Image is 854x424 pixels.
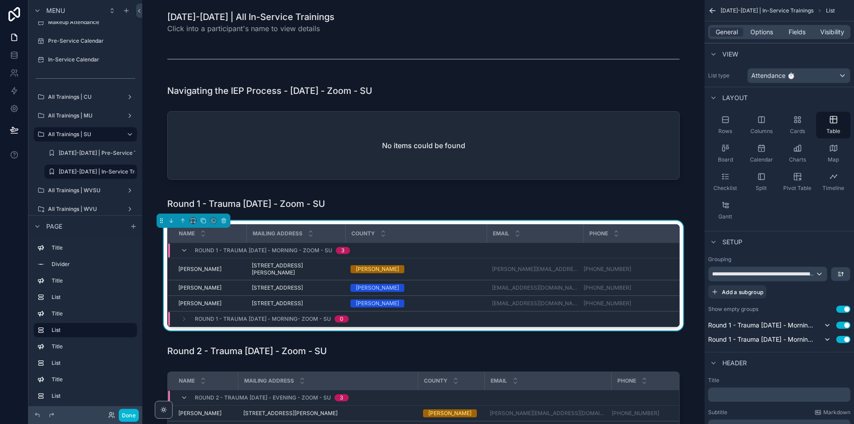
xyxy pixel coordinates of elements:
a: Pre-Service Calendar [34,34,137,48]
span: Page [46,222,62,230]
label: Subtitle [708,409,727,416]
a: [PHONE_NUMBER] [584,300,631,307]
button: Timeline [816,169,850,195]
button: Map [816,140,850,167]
a: [PHONE_NUMBER] [584,284,631,291]
span: Fields [789,28,806,36]
div: 3 [341,247,345,254]
label: Divider [52,261,133,268]
button: Pivot Table [780,169,814,195]
a: All Trainings | WVSU [34,183,137,198]
label: Title [52,310,133,317]
span: Name [179,230,195,237]
span: Pivot Table [783,185,811,192]
span: List [826,7,835,14]
label: All Trainings | WVSU [48,187,123,194]
button: Attendance ⏱ [747,68,850,83]
label: List type [708,72,744,79]
span: Visibility [820,28,844,36]
span: Setup [722,238,742,246]
a: [PERSON_NAME] [178,284,241,291]
button: Table [816,112,850,138]
a: In-Service Calendar [34,52,137,67]
a: [EMAIL_ADDRESS][DOMAIN_NAME] [492,300,578,307]
a: [STREET_ADDRESS] [252,284,340,291]
button: Rows [708,112,742,138]
button: Add a subgroup [708,285,766,299]
button: Columns [744,112,778,138]
a: [PERSON_NAME][EMAIL_ADDRESS][DOMAIN_NAME] [492,266,578,273]
span: Layout [722,93,748,102]
span: View [722,50,738,59]
span: Email [493,230,509,237]
button: Board [708,140,742,167]
div: scrollable content [28,237,142,406]
span: [PERSON_NAME] [178,284,222,291]
label: Makeup Attendance [48,19,135,26]
div: [PERSON_NAME] [356,265,399,273]
label: [DATE]-[DATE] | Pre-Service Trainings [59,149,157,157]
a: [PHONE_NUMBER] [584,266,682,273]
label: List [52,392,133,400]
a: [DATE]-[DATE] | In-Service Trainings [44,165,137,179]
button: Split [744,169,778,195]
span: Mailing Address [244,377,294,384]
a: [PERSON_NAME] [350,265,481,273]
span: [STREET_ADDRESS] [252,284,303,291]
button: Calendar [744,140,778,167]
a: Markdown [814,409,850,416]
span: Map [828,156,839,163]
span: Charts [789,156,806,163]
label: [DATE]-[DATE] | In-Service Trainings [59,168,153,175]
div: 0 [340,315,343,323]
a: All Trainings | WVU [34,202,137,216]
a: Makeup Attendance [34,15,137,29]
span: Name [179,377,195,384]
span: Columns [750,128,773,135]
a: [PHONE_NUMBER] [584,300,682,307]
button: Done [119,409,139,422]
span: County [424,377,447,384]
span: Cards [790,128,805,135]
span: Markdown [823,409,850,416]
label: Grouping [708,256,731,263]
span: Round 2 - Trauma [DATE] - Evening - Zoom - SU [195,394,331,401]
label: List [52,359,133,367]
label: Title [52,277,133,284]
span: [PERSON_NAME] [178,300,222,307]
span: Timeline [822,185,844,192]
a: [PERSON_NAME] [178,266,241,273]
label: Title [708,377,850,384]
label: All Trainings | MU [48,112,123,119]
span: Round 1 - Trauma [DATE] - Morning - Zoom - SU [708,335,815,344]
label: List [52,327,130,334]
label: Pre-Service Calendar [48,37,135,44]
a: [STREET_ADDRESS][PERSON_NAME] [252,262,340,276]
span: Checklist [713,185,737,192]
span: Round 1 - Trauma [DATE] - Morning - Zoom - SU [195,247,332,254]
label: All Trainings | SU [48,131,119,138]
div: 3 [340,394,343,401]
button: Charts [780,140,814,167]
span: Header [722,359,747,367]
a: All Trainings | SU [34,127,137,141]
a: All Trainings | CU [34,90,137,104]
a: All Trainings | MU [34,109,137,123]
a: [EMAIL_ADDRESS][DOMAIN_NAME] [492,284,578,291]
label: Title [52,343,133,350]
label: Title [52,244,133,251]
label: Show empty groups [708,306,758,313]
span: Options [750,28,773,36]
div: scrollable content [708,388,850,402]
a: [PHONE_NUMBER] [584,284,682,291]
span: Round 1 - Trauma [DATE] - Morning- Zoom - SU [708,321,815,330]
span: [DATE]-[DATE] | In-Service Trainings [721,7,814,14]
a: [PERSON_NAME] [178,300,241,307]
span: Board [718,156,733,163]
a: [DATE]-[DATE] | Pre-Service Trainings [44,146,137,160]
button: Checklist [708,169,742,195]
span: County [351,230,375,237]
span: General [716,28,738,36]
div: [PERSON_NAME] [356,284,399,292]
